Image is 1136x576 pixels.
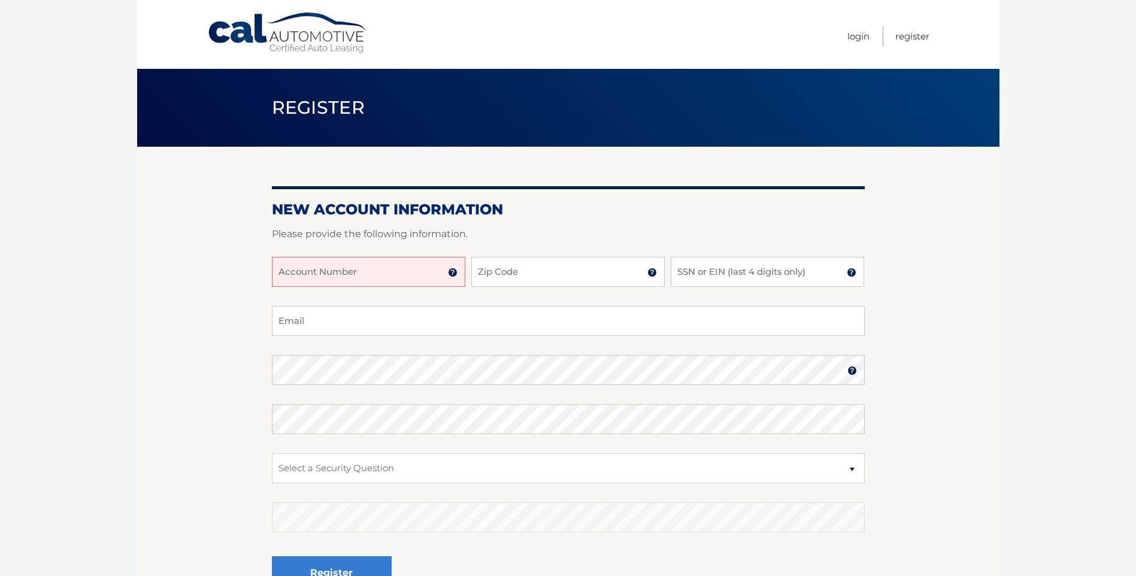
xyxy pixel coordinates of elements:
img: tooltip.svg [847,268,856,277]
input: Account Number [272,257,465,287]
h2: New Account Information [272,201,865,219]
input: SSN or EIN (last 4 digits only) [671,257,864,287]
span: Register [272,96,365,119]
img: tooltip.svg [448,268,458,277]
p: Please provide the following information. [272,226,865,242]
a: Register [895,26,929,46]
input: Email [272,306,865,336]
a: Login [847,26,870,46]
img: tooltip.svg [647,268,657,277]
a: Cal Automotive [207,12,369,54]
img: tooltip.svg [847,366,857,375]
input: Zip Code [471,257,665,287]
